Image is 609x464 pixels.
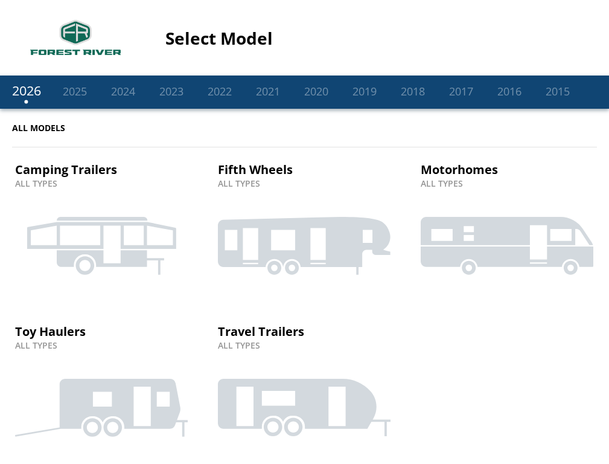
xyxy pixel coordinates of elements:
a: 2020 [298,84,334,98]
a: 2018 [395,84,431,98]
a: 2023 [153,84,190,98]
span: Toy Haulers [15,324,188,339]
span: All Types [15,179,57,189]
a: 2024 [105,84,141,98]
span: All Models [12,118,65,138]
a: 2019 [346,84,383,98]
a: 2021 [250,84,286,98]
a: 2025 [57,84,93,98]
span: All Types [218,179,260,189]
a: 2015 [540,84,576,98]
a: 2022 [202,84,238,98]
a: Fifth WheelsAll Types [203,147,406,309]
span: All Types [15,341,57,351]
h1: Select Model [165,28,387,48]
span: All Types [421,179,463,189]
span: Travel Trailers [218,324,391,339]
span: Camping Trailers [15,163,188,177]
a: 2026 [5,82,48,99]
span: All Types [218,341,260,351]
span: Fifth Wheels [218,163,391,177]
span: Motorhomes [421,163,593,177]
a: 2016 [491,84,528,98]
a: MotorhomesAll Types [406,147,608,309]
a: 2017 [443,84,479,98]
